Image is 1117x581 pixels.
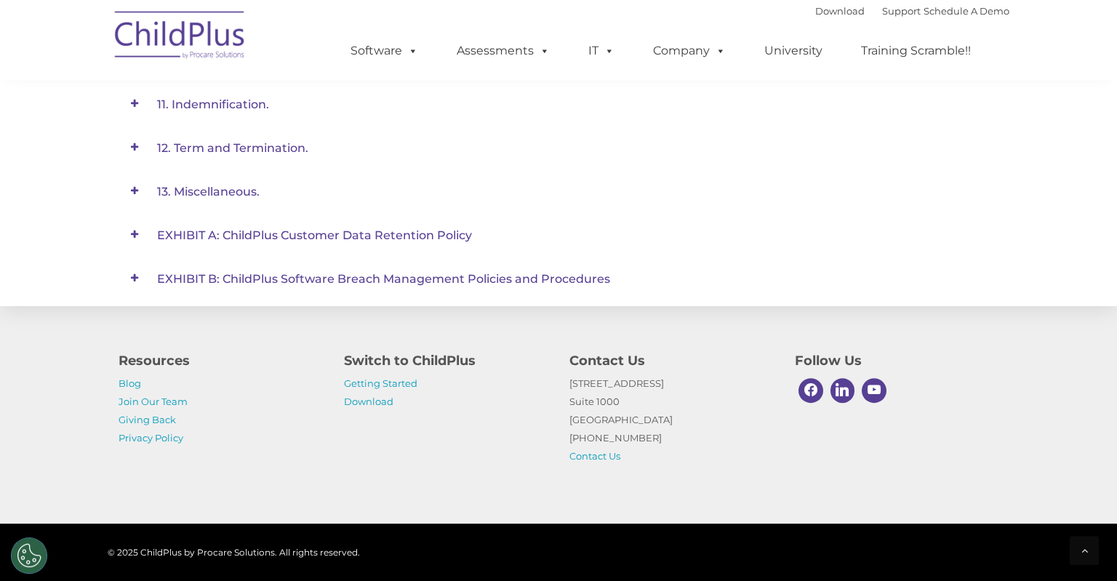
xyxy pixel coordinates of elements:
span: 11. Indemnification. [157,97,269,111]
a: Download [815,5,865,17]
p: [STREET_ADDRESS] Suite 1000 [GEOGRAPHIC_DATA] [PHONE_NUMBER] [569,374,773,465]
a: Getting Started [344,377,417,389]
span: 13. Miscellaneous. [157,185,260,199]
h4: Follow Us [795,350,998,371]
a: Training Scramble!! [846,36,985,65]
h4: Contact Us [569,350,773,371]
span: EXHIBIT A: ChildPlus Customer Data Retention Policy [157,228,472,242]
a: Support [882,5,921,17]
span: © 2025 ChildPlus by Procare Solutions. All rights reserved. [108,547,360,558]
img: ChildPlus by Procare Solutions [108,1,253,73]
a: Giving Back [119,414,176,425]
a: Contact Us [569,450,620,462]
span: 12. Term and Termination. [157,141,308,155]
a: Youtube [858,374,890,406]
a: University [750,36,837,65]
a: Facebook [795,374,827,406]
button: Cookies Settings [11,537,47,574]
a: Download [344,396,393,407]
h4: Switch to ChildPlus [344,350,548,371]
a: Privacy Policy [119,432,183,444]
font: | [815,5,1009,17]
a: IT [574,36,629,65]
a: Schedule A Demo [924,5,1009,17]
h4: Resources [119,350,322,371]
a: Join Our Team [119,396,188,407]
a: Blog [119,377,141,389]
span: EXHIBIT B: ChildPlus Software Breach Management Policies and Procedures [157,272,610,286]
a: Company [638,36,740,65]
a: Assessments [442,36,564,65]
a: Software [336,36,433,65]
a: Linkedin [827,374,859,406]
